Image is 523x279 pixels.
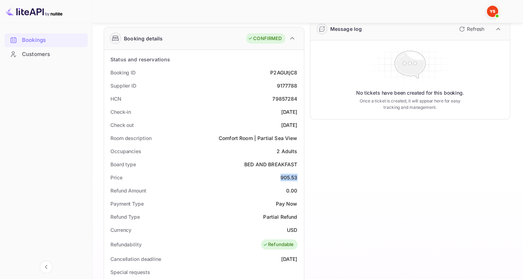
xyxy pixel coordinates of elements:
[40,261,53,273] button: Collapse navigation
[467,25,484,33] p: Refresh
[270,69,297,76] div: P2AGUtjC8
[4,33,88,46] a: Bookings
[110,134,151,142] div: Room description
[110,161,136,168] div: Board type
[6,6,62,17] img: LiteAPI logo
[244,161,298,168] div: BED AND BREAKFAST
[287,226,297,234] div: USD
[110,95,121,102] div: HCN
[248,35,282,42] div: CONFIRMED
[110,268,150,276] div: Special requests
[110,241,142,248] div: Refundability
[110,226,131,234] div: Currency
[356,89,464,96] p: No tickets have been created for this booking.
[124,35,163,42] div: Booking details
[281,108,298,116] div: [DATE]
[22,50,84,58] div: Customers
[110,174,122,181] div: Price
[110,213,140,221] div: Refund Type
[110,82,136,89] div: Supplier ID
[110,121,134,129] div: Check out
[281,255,298,263] div: [DATE]
[110,255,161,263] div: Cancellation deadline
[4,33,88,47] div: Bookings
[276,200,297,207] div: Pay Now
[272,95,297,102] div: 79857284
[487,6,498,17] img: Yandex Support
[110,56,170,63] div: Status and reservations
[263,241,294,248] div: Refundable
[455,23,487,35] button: Refresh
[110,187,146,194] div: Refund Amount
[330,25,362,33] div: Message log
[356,98,463,111] p: Once a ticket is created, it will appear here for easy tracking and management.
[110,108,131,116] div: Check-in
[277,147,297,155] div: 2 Adults
[22,36,84,44] div: Bookings
[110,200,144,207] div: Payment Type
[4,48,88,61] a: Customers
[281,121,298,129] div: [DATE]
[110,147,141,155] div: Occupancies
[277,82,297,89] div: 9177788
[280,174,298,181] div: 905.53
[263,213,297,221] div: Partial Refund
[286,187,298,194] div: 0.00
[110,69,136,76] div: Booking ID
[219,134,298,142] div: Comfort Room | Partial Sea View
